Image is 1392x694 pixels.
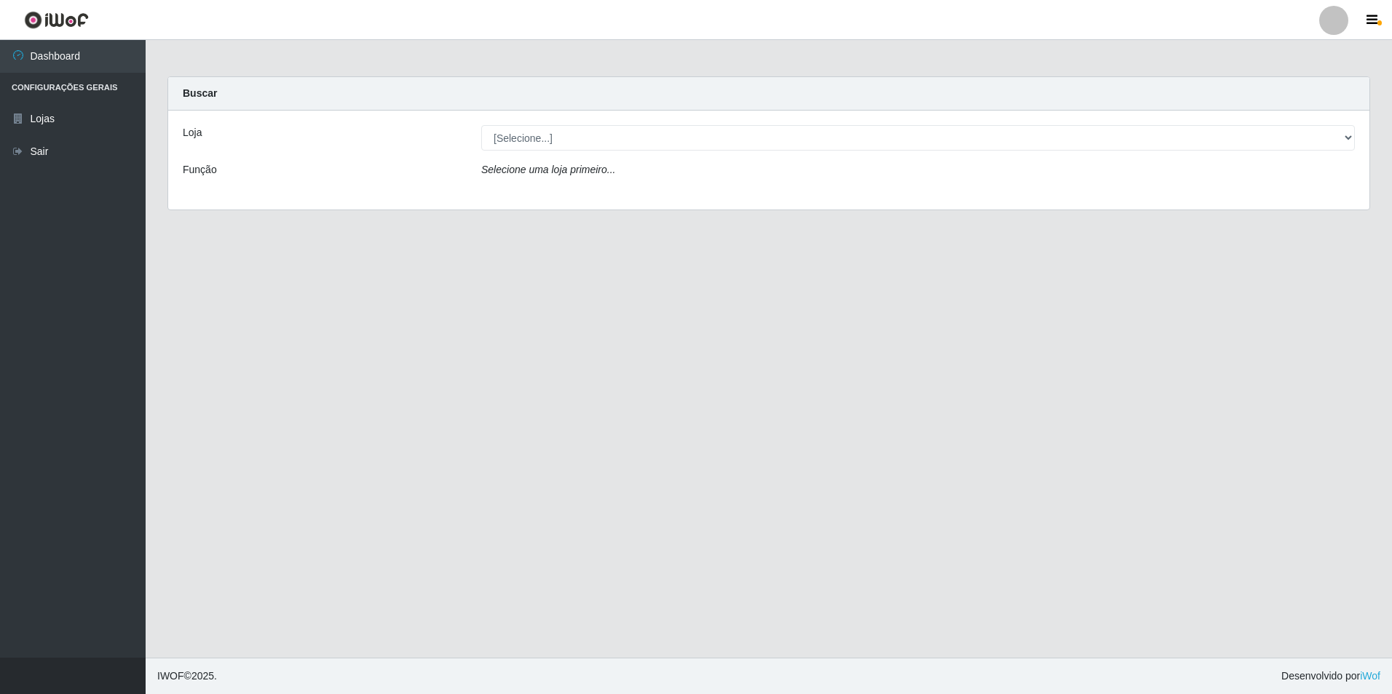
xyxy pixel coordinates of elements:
span: IWOF [157,670,184,682]
span: © 2025 . [157,669,217,684]
a: iWof [1360,670,1380,682]
img: CoreUI Logo [24,11,89,29]
label: Função [183,162,217,178]
i: Selecione uma loja primeiro... [481,164,615,175]
span: Desenvolvido por [1281,669,1380,684]
strong: Buscar [183,87,217,99]
label: Loja [183,125,202,140]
